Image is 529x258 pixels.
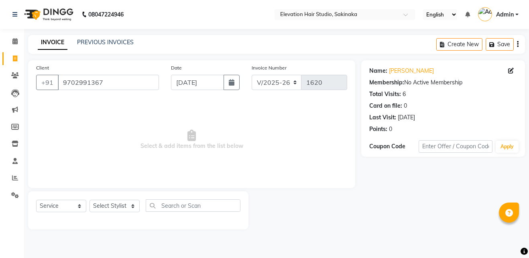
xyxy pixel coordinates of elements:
input: Search by Name/Mobile/Email/Code [58,75,159,90]
div: Membership: [369,78,404,87]
button: Apply [496,141,519,153]
label: Invoice Number [252,64,287,72]
img: logo [20,3,75,26]
img: Admin [478,7,492,21]
b: 08047224946 [88,3,124,26]
div: 6 [403,90,406,98]
a: INVOICE [38,35,67,50]
div: No Active Membership [369,78,517,87]
div: [DATE] [398,113,415,122]
span: Admin [496,10,514,19]
div: Points: [369,125,387,133]
iframe: chat widget [495,226,521,250]
label: Client [36,64,49,72]
div: 0 [389,125,392,133]
button: Create New [436,38,482,51]
div: 0 [404,102,407,110]
a: PREVIOUS INVOICES [77,39,134,46]
button: Save [486,38,514,51]
div: Total Visits: [369,90,401,98]
input: Search or Scan [146,199,240,212]
div: Last Visit: [369,113,396,122]
div: Card on file: [369,102,402,110]
div: Name: [369,67,387,75]
input: Enter Offer / Coupon Code [419,140,492,153]
label: Date [171,64,182,72]
button: +91 [36,75,59,90]
div: Coupon Code [369,142,419,151]
a: [PERSON_NAME] [389,67,434,75]
span: Select & add items from the list below [36,100,347,180]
